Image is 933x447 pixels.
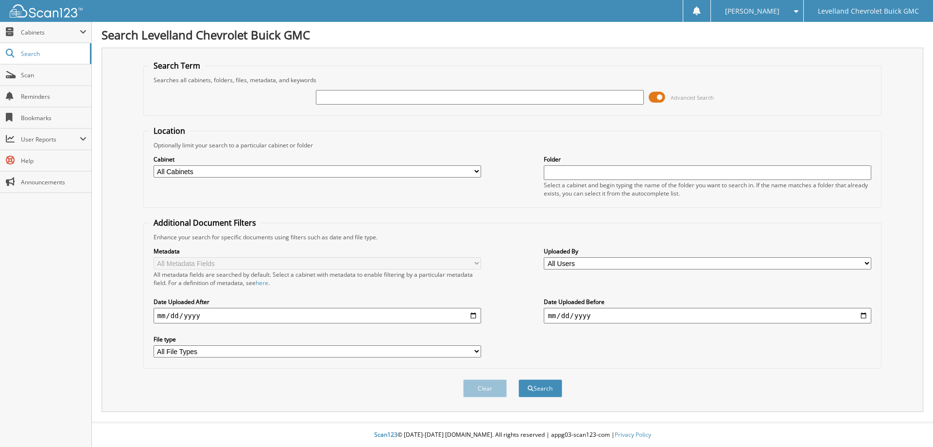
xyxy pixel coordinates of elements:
[92,423,933,447] div: © [DATE]-[DATE] [DOMAIN_NAME]. All rights reserved | appg03-scan123-com |
[154,155,481,163] label: Cabinet
[154,335,481,343] label: File type
[149,60,205,71] legend: Search Term
[463,379,507,397] button: Clear
[154,308,481,323] input: start
[149,217,261,228] legend: Additional Document Filters
[154,270,481,287] div: All metadata fields are searched by default. Select a cabinet with metadata to enable filtering b...
[149,233,877,241] div: Enhance your search for specific documents using filters such as date and file type.
[518,379,562,397] button: Search
[21,114,86,122] span: Bookmarks
[544,155,871,163] label: Folder
[256,279,268,287] a: here
[102,27,923,43] h1: Search Levelland Chevrolet Buick GMC
[671,94,714,101] span: Advanced Search
[21,135,80,143] span: User Reports
[818,8,919,14] span: Levelland Chevrolet Buick GMC
[21,178,86,186] span: Announcements
[154,298,481,306] label: Date Uploaded After
[21,92,86,101] span: Reminders
[21,50,85,58] span: Search
[544,298,871,306] label: Date Uploaded Before
[374,430,397,439] span: Scan123
[21,157,86,165] span: Help
[615,430,651,439] a: Privacy Policy
[154,247,481,255] label: Metadata
[544,308,871,323] input: end
[149,76,877,84] div: Searches all cabinets, folders, files, metadata, and keywords
[149,141,877,149] div: Optionally limit your search to a particular cabinet or folder
[544,247,871,255] label: Uploaded By
[544,181,871,197] div: Select a cabinet and begin typing the name of the folder you want to search in. If the name match...
[149,125,190,136] legend: Location
[725,8,779,14] span: [PERSON_NAME]
[21,28,80,36] span: Cabinets
[21,71,86,79] span: Scan
[10,4,83,18] img: scan123-logo-white.svg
